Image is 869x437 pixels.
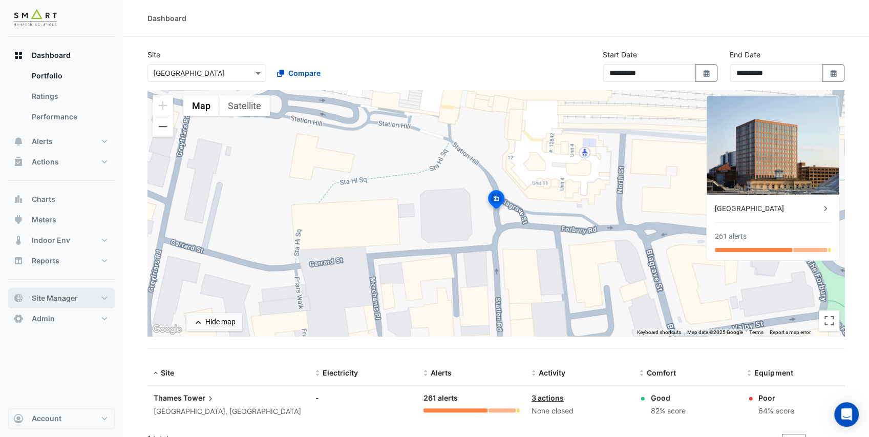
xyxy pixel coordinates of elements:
fa-icon: Select Date [829,69,838,77]
span: Account [32,413,61,424]
button: Reports [8,251,115,271]
span: Thames [154,393,182,402]
span: Equipment [754,368,793,377]
span: Electricity [323,368,358,377]
div: Hide map [205,317,236,327]
div: Dashboard [8,66,115,131]
img: Thames Tower [707,96,839,195]
a: 3 actions [532,393,564,402]
button: Show street map [183,95,219,116]
span: Alerts [431,368,452,377]
img: Company Logo [12,8,58,29]
button: Zoom in [153,95,173,116]
fa-icon: Select Date [702,69,711,77]
div: - [315,392,411,403]
app-icon: Reports [13,256,24,266]
span: Tower [183,392,216,404]
button: Actions [8,152,115,172]
span: Site Manager [32,293,78,303]
span: Charts [32,194,55,204]
div: None closed [532,405,627,417]
button: Alerts [8,131,115,152]
a: Portfolio [24,66,115,86]
button: Admin [8,308,115,329]
div: Dashboard [147,13,186,24]
div: Open Intercom Messenger [834,402,859,427]
button: Zoom out [153,116,173,137]
app-icon: Actions [13,157,24,167]
div: Good [650,392,685,403]
div: Poor [758,392,794,403]
button: Toggle fullscreen view [819,310,839,331]
div: 261 alerts [715,231,747,242]
button: Hide map [186,313,242,331]
label: Start Date [603,49,637,60]
a: Open this area in Google Maps (opens a new window) [150,323,184,336]
app-icon: Admin [13,314,24,324]
label: Site [147,49,160,60]
span: Reports [32,256,59,266]
button: Keyboard shortcuts [637,329,681,336]
button: Site Manager [8,288,115,308]
span: Comfort [646,368,675,377]
div: [GEOGRAPHIC_DATA] [715,203,820,214]
div: 261 alerts [423,392,519,404]
div: 64% score [758,405,794,417]
span: Dashboard [32,50,71,60]
app-icon: Meters [13,215,24,225]
a: Terms (opens in new tab) [749,329,764,335]
app-icon: Indoor Env [13,235,24,245]
button: Indoor Env [8,230,115,251]
span: Compare [288,68,321,78]
app-icon: Site Manager [13,293,24,303]
span: Site [161,368,174,377]
app-icon: Alerts [13,136,24,147]
a: Report a map error [770,329,811,335]
button: Charts [8,189,115,210]
span: Actions [32,157,59,167]
a: Performance [24,107,115,127]
button: Account [8,408,115,429]
span: Alerts [32,136,53,147]
span: Map data ©2025 Google [687,329,743,335]
span: Admin [32,314,55,324]
span: Meters [32,215,56,225]
img: Google [150,323,184,336]
button: Show satellite imagery [219,95,270,116]
div: [GEOGRAPHIC_DATA], [GEOGRAPHIC_DATA] [154,406,303,418]
label: End Date [730,49,760,60]
app-icon: Dashboard [13,50,24,60]
a: Ratings [24,86,115,107]
div: 82% score [650,405,685,417]
span: Activity [539,368,565,377]
button: Dashboard [8,45,115,66]
button: Meters [8,210,115,230]
app-icon: Charts [13,194,24,204]
span: Indoor Env [32,235,70,245]
img: site-pin-selected.svg [485,189,507,213]
button: Compare [270,64,327,82]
